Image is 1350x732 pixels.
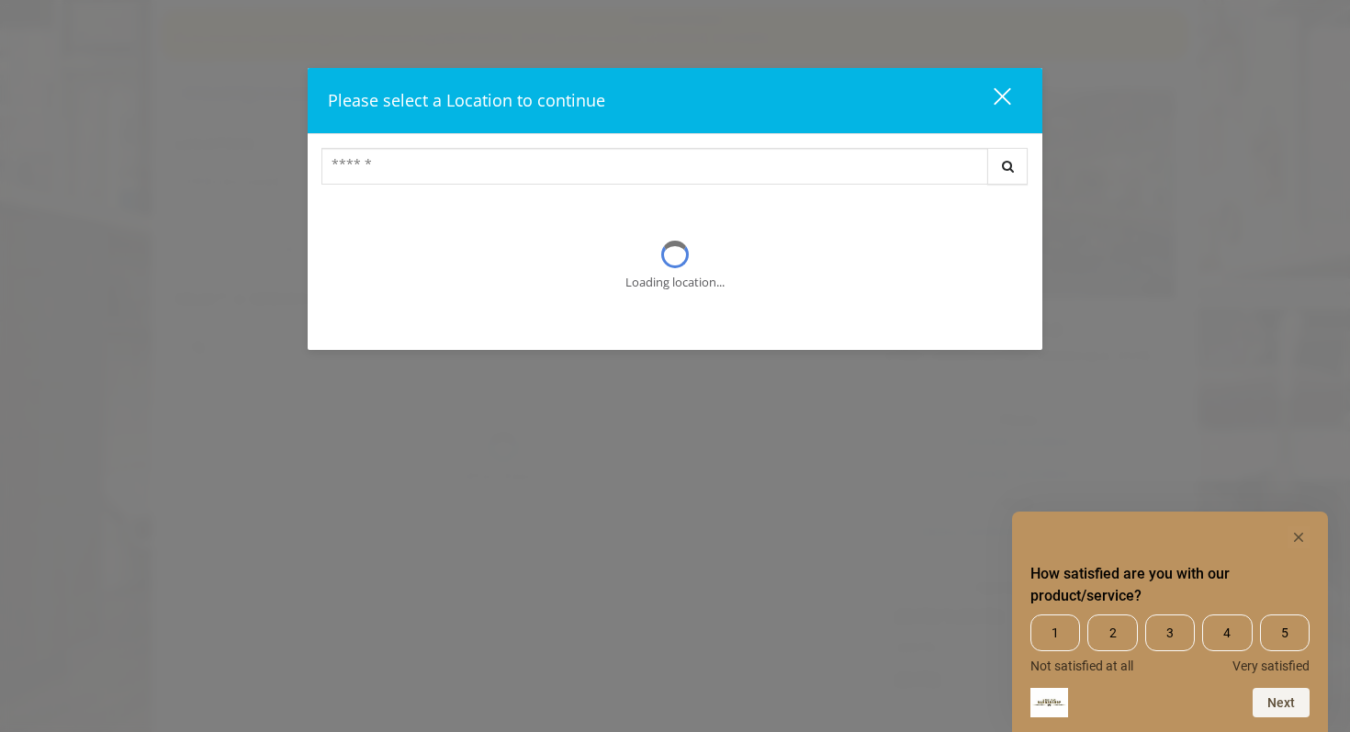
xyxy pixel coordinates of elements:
span: 3 [1145,614,1195,651]
div: Loading location... [625,273,725,292]
button: Next question [1253,688,1310,717]
span: Not satisfied at all [1030,659,1133,673]
input: Search Center [321,148,988,185]
div: How satisfied are you with our product/service? Select an option from 1 to 5, with 1 being Not sa... [1030,526,1310,717]
button: close dialog [960,82,1022,119]
div: Center Select [321,148,1029,194]
span: Very satisfied [1232,659,1310,673]
div: How satisfied are you with our product/service? Select an option from 1 to 5, with 1 being Not sa... [1030,614,1310,673]
i: Search button [997,160,1018,173]
div: close dialog [973,86,1009,114]
span: 1 [1030,614,1080,651]
span: Please select a Location to continue [328,89,605,111]
h2: How satisfied are you with our product/service? Select an option from 1 to 5, with 1 being Not sa... [1030,563,1310,607]
button: Hide survey [1288,526,1310,548]
span: 5 [1260,614,1310,651]
span: 4 [1202,614,1252,651]
span: 2 [1087,614,1137,651]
